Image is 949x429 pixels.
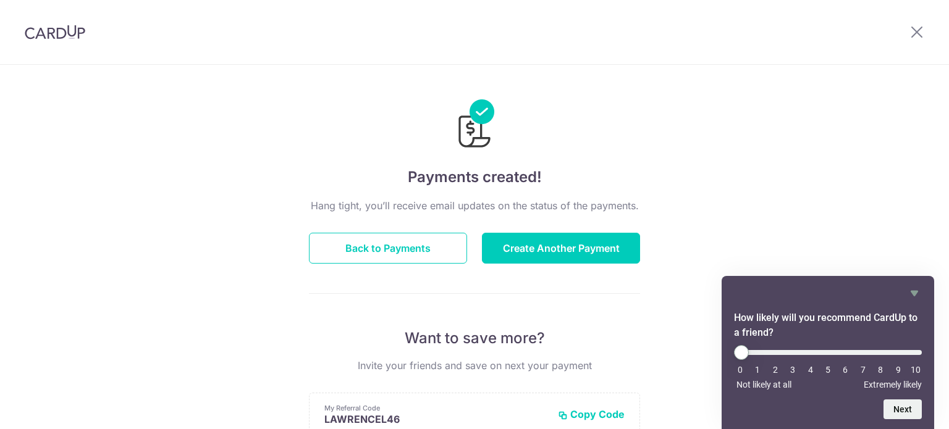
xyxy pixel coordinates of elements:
h2: How likely will you recommend CardUp to a friend? Select an option from 0 to 10, with 0 being Not... [734,310,922,340]
img: Payments [455,99,494,151]
p: LAWRENCEL46 [324,413,548,425]
li: 1 [751,365,764,375]
li: 6 [839,365,851,375]
li: 0 [734,365,746,375]
li: 7 [857,365,869,375]
p: Want to save more? [309,328,640,348]
li: 9 [892,365,905,375]
p: My Referral Code [324,403,548,413]
li: 2 [769,365,782,375]
img: CardUp [25,25,85,40]
li: 8 [874,365,887,375]
li: 5 [822,365,834,375]
button: Next question [884,399,922,419]
li: 10 [909,365,922,375]
span: Not likely at all [736,380,791,389]
p: Invite your friends and save on next your payment [309,358,640,373]
h4: Payments created! [309,166,640,188]
button: Create Another Payment [482,233,640,264]
button: Back to Payments [309,233,467,264]
button: Hide survey [907,286,922,301]
li: 4 [804,365,817,375]
li: 3 [787,365,799,375]
button: Copy Code [558,408,625,420]
p: Hang tight, you’ll receive email updates on the status of the payments. [309,198,640,213]
span: Extremely likely [864,380,922,389]
div: How likely will you recommend CardUp to a friend? Select an option from 0 to 10, with 0 being Not... [734,345,922,389]
div: How likely will you recommend CardUp to a friend? Select an option from 0 to 10, with 0 being Not... [734,286,922,419]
